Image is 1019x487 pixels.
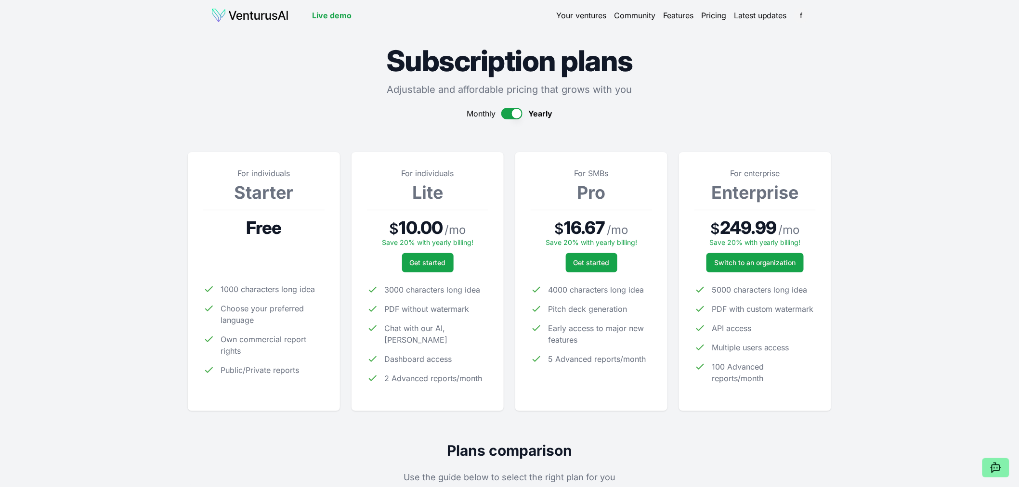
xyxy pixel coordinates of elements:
[188,471,831,484] p: Use the guide below to select the right plan for you
[548,322,652,346] span: Early access to major new features
[566,253,617,272] button: Get started
[694,183,816,202] h3: Enterprise
[531,167,652,179] p: For SMBs
[712,342,789,353] span: Multiple users access
[734,10,787,21] a: Latest updates
[556,10,606,21] a: Your ventures
[444,222,466,238] span: / mo
[712,361,816,384] span: 100 Advanced reports/month
[384,353,452,365] span: Dashboard access
[382,238,473,246] span: Save 20% with yearly billing!
[203,167,325,179] p: For individuals
[794,8,809,23] span: f
[712,284,808,295] span: 5000 characters long idea
[720,218,777,237] span: 249.99
[399,218,443,237] span: 10.00
[211,8,289,23] img: logo
[574,258,610,268] span: Get started
[548,303,627,315] span: Pitch deck generation
[467,108,496,119] span: Monthly
[663,10,693,21] a: Features
[221,303,325,326] span: Choose your preferred language
[384,303,469,315] span: PDF without watermark
[188,83,831,96] p: Adjustable and affordable pricing that grows with you
[384,322,488,346] span: Chat with our AI, [PERSON_NAME]
[546,238,637,246] span: Save 20% with yearly billing!
[564,218,605,237] span: 16.67
[701,10,726,21] a: Pricing
[528,108,552,119] span: Yearly
[221,283,315,295] span: 1000 characters long idea
[312,10,352,21] a: Live demo
[712,322,751,334] span: API access
[711,220,720,237] span: $
[203,183,325,202] h3: Starter
[221,364,299,376] span: Public/Private reports
[410,258,446,268] span: Get started
[221,333,325,357] span: Own commercial report rights
[531,183,652,202] h3: Pro
[712,303,814,315] span: PDF with custom watermark
[367,183,488,202] h3: Lite
[188,442,831,459] h2: Plans comparison
[384,284,480,295] span: 3000 characters long idea
[795,9,808,22] button: f
[607,222,628,238] span: / mo
[246,218,281,237] span: Free
[709,238,801,246] span: Save 20% with yearly billing!
[694,167,816,179] p: For enterprise
[402,253,454,272] button: Get started
[548,353,646,365] span: 5 Advanced reports/month
[548,284,644,295] span: 4000 characters long idea
[554,220,564,237] span: $
[367,167,488,179] p: For individuals
[384,372,482,384] span: 2 Advanced reports/month
[778,222,799,238] span: / mo
[614,10,655,21] a: Community
[390,220,399,237] span: $
[188,46,831,75] h1: Subscription plans
[706,253,804,272] a: Switch to an organization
